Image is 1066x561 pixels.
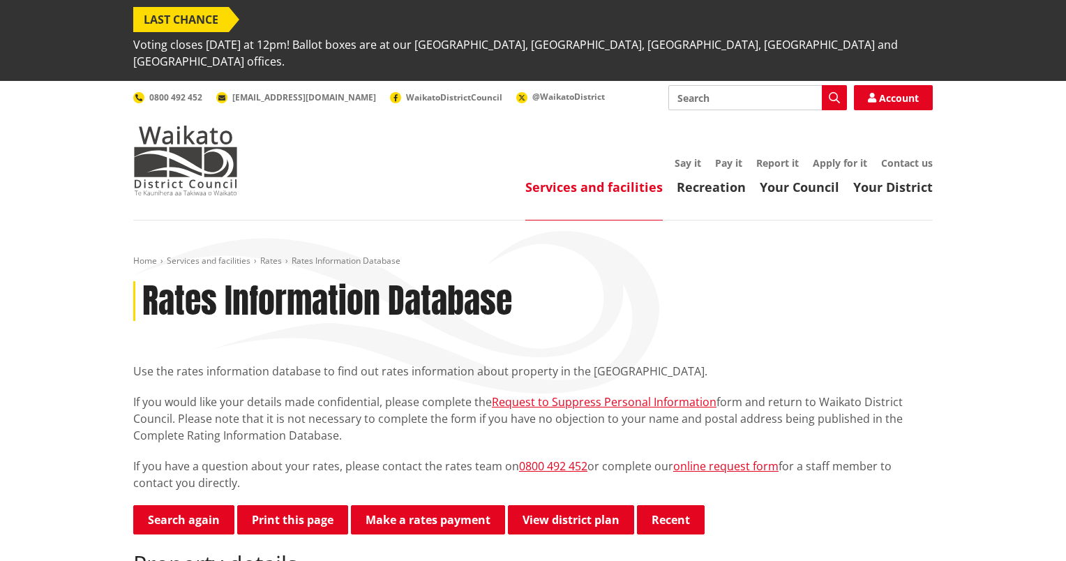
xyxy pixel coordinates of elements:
span: 0800 492 452 [149,91,202,103]
a: Rates [260,255,282,267]
a: 0800 492 452 [133,91,202,103]
a: Home [133,255,157,267]
a: Report it [756,156,799,170]
a: Apply for it [813,156,867,170]
h1: Rates Information Database [142,281,512,322]
a: Your District [853,179,933,195]
a: @WaikatoDistrict [516,91,605,103]
a: Services and facilities [167,255,250,267]
nav: breadcrumb [133,255,933,267]
p: If you would like your details made confidential, please complete the form and return to Waikato ... [133,394,933,444]
a: Search again [133,505,234,534]
span: LAST CHANCE [133,7,229,32]
button: Print this page [237,505,348,534]
img: Waikato District Council - Te Kaunihera aa Takiwaa o Waikato [133,126,238,195]
p: Use the rates information database to find out rates information about property in the [GEOGRAPHI... [133,363,933,380]
a: online request form [673,458,779,474]
a: Say it [675,156,701,170]
span: Voting closes [DATE] at 12pm! Ballot boxes are at our [GEOGRAPHIC_DATA], [GEOGRAPHIC_DATA], [GEOG... [133,32,933,74]
a: Make a rates payment [351,505,505,534]
a: Contact us [881,156,933,170]
a: Request to Suppress Personal Information [492,394,716,410]
a: WaikatoDistrictCouncil [390,91,502,103]
a: Services and facilities [525,179,663,195]
span: @WaikatoDistrict [532,91,605,103]
span: WaikatoDistrictCouncil [406,91,502,103]
button: Recent [637,505,705,534]
span: [EMAIL_ADDRESS][DOMAIN_NAME] [232,91,376,103]
p: If you have a question about your rates, please contact the rates team on or complete our for a s... [133,458,933,491]
input: Search input [668,85,847,110]
a: View district plan [508,505,634,534]
a: Pay it [715,156,742,170]
a: 0800 492 452 [519,458,587,474]
a: [EMAIL_ADDRESS][DOMAIN_NAME] [216,91,376,103]
span: Rates Information Database [292,255,400,267]
a: Your Council [760,179,839,195]
a: Recreation [677,179,746,195]
a: Account [854,85,933,110]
